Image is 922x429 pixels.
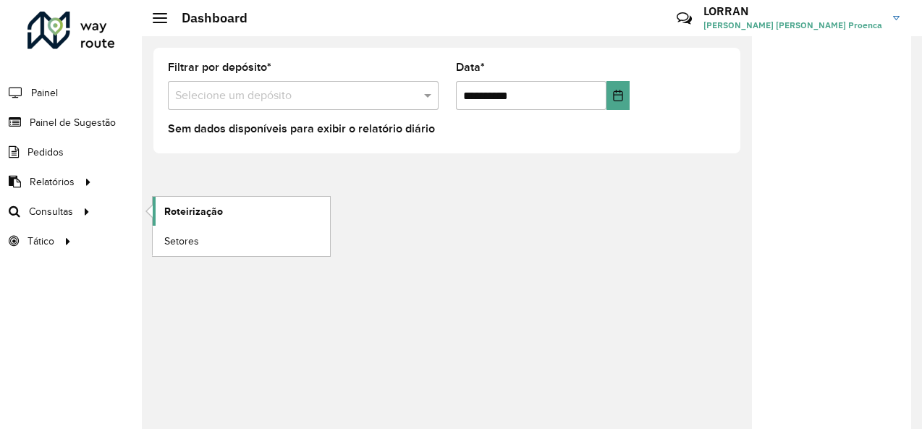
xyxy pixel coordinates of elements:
span: Relatórios [30,174,75,190]
span: Tático [28,234,54,249]
a: Roteirização [153,197,330,226]
a: Setores [153,226,330,255]
button: Choose Date [606,81,630,110]
span: Pedidos [28,145,64,160]
span: Painel [31,85,58,101]
span: [PERSON_NAME] [PERSON_NAME] Proenca [703,19,882,32]
span: Setores [164,234,199,249]
a: Contato Rápido [669,3,700,34]
label: Filtrar por depósito [168,59,271,76]
h3: LORRAN [703,4,882,18]
span: Consultas [29,204,73,219]
span: Roteirização [164,204,223,219]
label: Data [456,59,485,76]
span: Painel de Sugestão [30,115,116,130]
h2: Dashboard [167,10,248,26]
label: Sem dados disponíveis para exibir o relatório diário [168,120,435,137]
